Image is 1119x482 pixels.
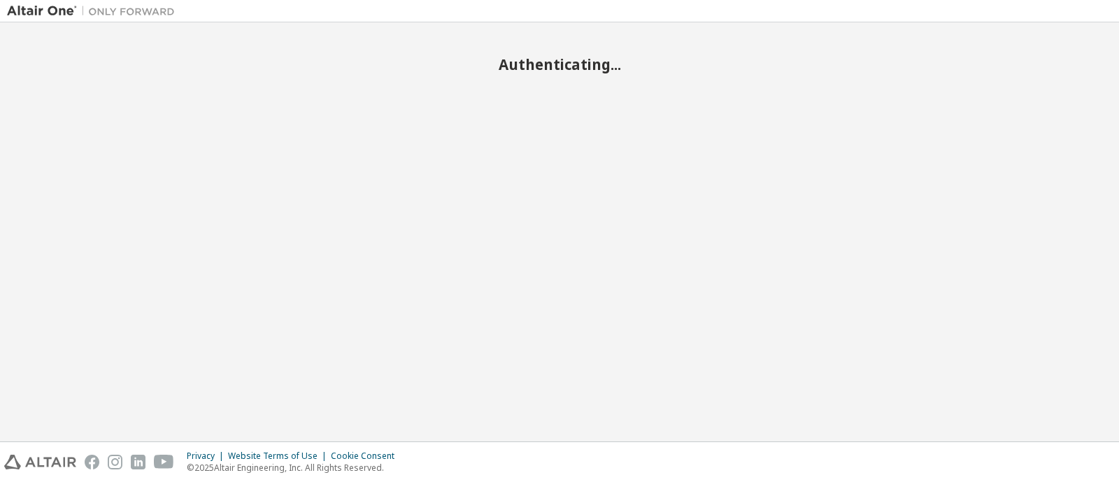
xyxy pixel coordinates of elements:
[331,451,403,462] div: Cookie Consent
[131,455,145,469] img: linkedin.svg
[228,451,331,462] div: Website Terms of Use
[85,455,99,469] img: facebook.svg
[7,55,1112,73] h2: Authenticating...
[187,451,228,462] div: Privacy
[4,455,76,469] img: altair_logo.svg
[7,4,182,18] img: Altair One
[154,455,174,469] img: youtube.svg
[108,455,122,469] img: instagram.svg
[187,462,403,474] p: © 2025 Altair Engineering, Inc. All Rights Reserved.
